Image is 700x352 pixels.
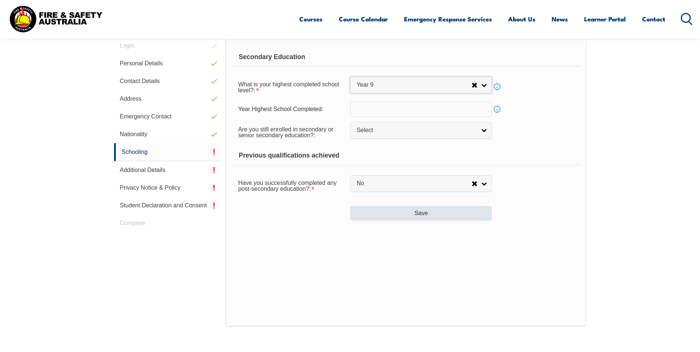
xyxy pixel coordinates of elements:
[114,90,222,108] a: Address
[238,126,333,138] span: Are you still enrolled in secondary or senior secondary education?:
[642,9,665,29] a: Contact
[238,81,339,93] span: What is your highest completed school level?:
[232,48,579,66] div: Secondary Education
[114,143,222,161] a: Schooling
[299,9,323,29] a: Courses
[238,180,337,192] span: Have you successfully completed any post-secondary education?:
[350,206,492,221] button: Save
[114,72,222,90] a: Contact Details
[114,55,222,72] a: Personal Details
[232,102,350,116] div: Year Highest School Completed:
[492,104,502,114] a: Info
[492,82,502,92] a: Info
[552,9,568,29] a: News
[356,81,472,89] span: Year 9
[114,108,222,125] a: Emergency Contact
[356,180,472,187] span: No
[232,146,579,165] div: Previous qualifications achieved
[584,9,626,29] a: Learner Portal
[404,9,492,29] a: Emergency Response Services
[114,125,222,143] a: Nationality
[350,101,492,117] input: YYYY
[508,9,535,29] a: About Us
[114,161,222,179] a: Additional Details
[232,175,350,196] div: Have you successfully completed any post-secondary education? is required.
[114,197,222,214] a: Student Declaration and Consent
[356,127,476,134] span: Select
[339,9,388,29] a: Course Calendar
[232,76,350,97] div: What is your highest completed school level? is required.
[114,179,222,197] a: Privacy Notice & Policy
